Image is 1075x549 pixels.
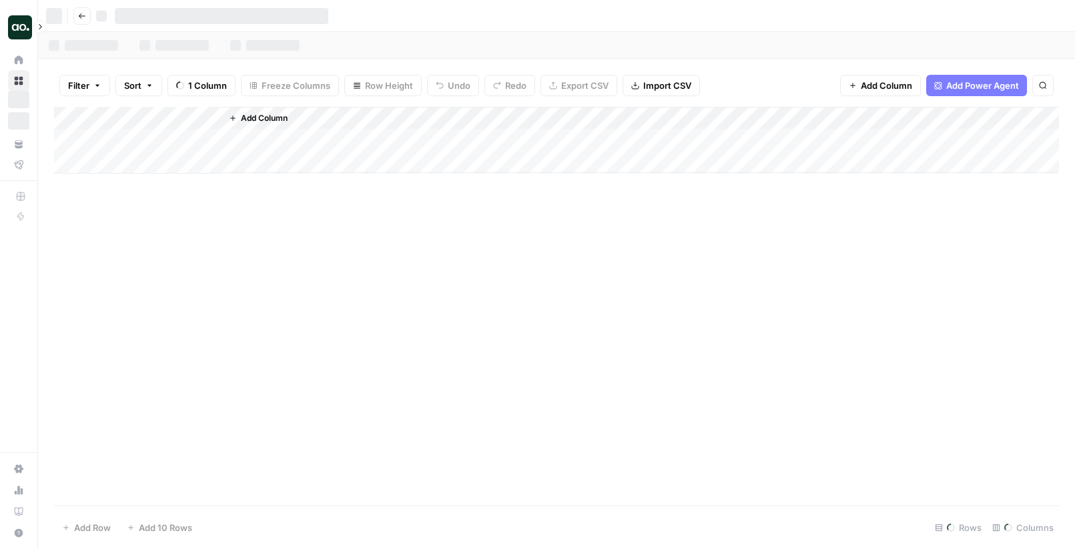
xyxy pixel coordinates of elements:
[188,79,227,92] span: 1 Column
[8,11,29,44] button: Workspace: Dillon Test
[987,517,1059,538] div: Columns
[926,75,1027,96] button: Add Power Agent
[54,517,119,538] button: Add Row
[484,75,535,96] button: Redo
[365,79,413,92] span: Row Height
[840,75,921,96] button: Add Column
[561,79,609,92] span: Export CSV
[946,79,1019,92] span: Add Power Agent
[8,522,29,544] button: Help + Support
[344,75,422,96] button: Row Height
[427,75,479,96] button: Undo
[68,79,89,92] span: Filter
[930,517,987,538] div: Rows
[8,70,29,91] a: Browse
[224,110,293,127] button: Add Column
[861,79,912,92] span: Add Column
[119,517,200,538] button: Add 10 Rows
[241,75,339,96] button: Freeze Columns
[139,521,192,534] span: Add 10 Rows
[167,75,236,96] button: 1 Column
[115,75,162,96] button: Sort
[8,458,29,480] a: Settings
[8,154,29,176] a: Flightpath
[8,15,32,39] img: Dillon Test Logo
[541,75,617,96] button: Export CSV
[623,75,700,96] button: Import CSV
[8,480,29,501] a: Usage
[505,79,526,92] span: Redo
[59,75,110,96] button: Filter
[74,521,111,534] span: Add Row
[643,79,691,92] span: Import CSV
[262,79,330,92] span: Freeze Columns
[448,79,470,92] span: Undo
[8,134,29,155] a: Your Data
[241,112,288,124] span: Add Column
[124,79,141,92] span: Sort
[8,49,29,71] a: Home
[8,501,29,522] a: Learning Hub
